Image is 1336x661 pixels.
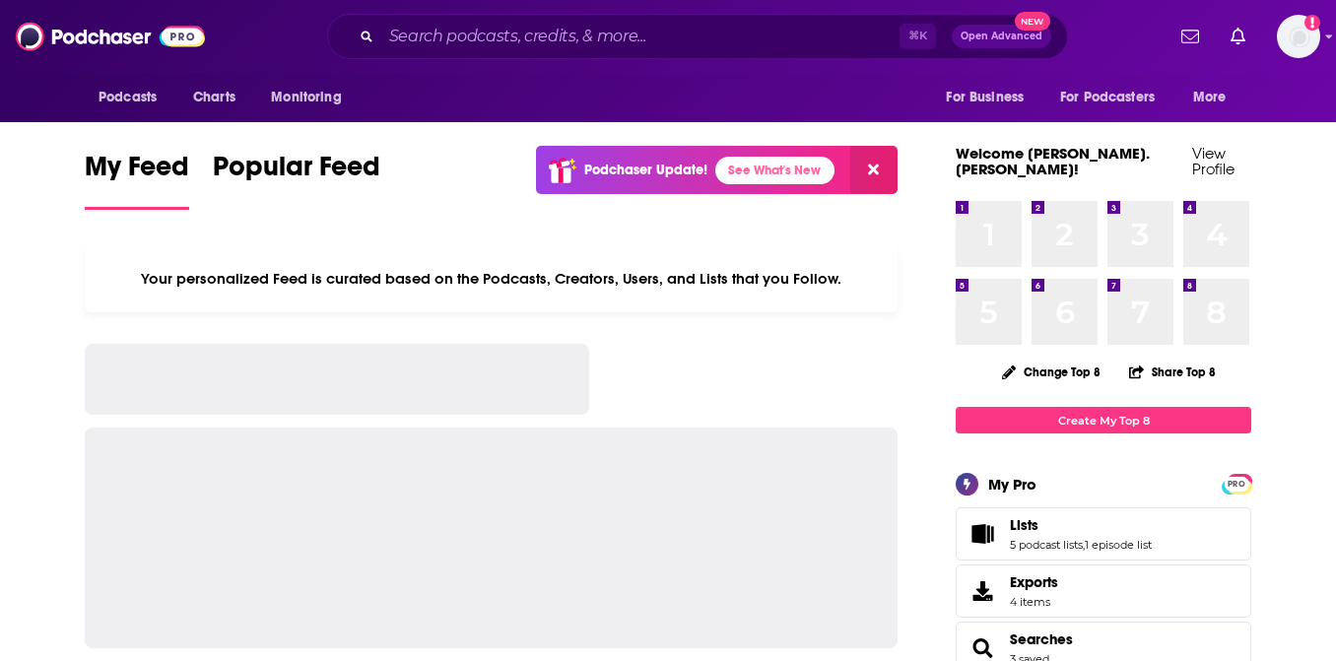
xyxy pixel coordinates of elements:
button: open menu [85,79,182,116]
img: Podchaser - Follow, Share and Rate Podcasts [16,18,205,55]
button: Show profile menu [1277,15,1320,58]
p: Podchaser Update! [584,162,707,178]
a: Show notifications dropdown [1223,20,1253,53]
button: Share Top 8 [1128,353,1217,391]
svg: Add a profile image [1304,15,1320,31]
a: 1 episode list [1085,538,1152,552]
span: Logged in as heidi.egloff [1277,15,1320,58]
button: open menu [1047,79,1183,116]
a: Welcome [PERSON_NAME].[PERSON_NAME]! [956,144,1150,178]
a: View Profile [1192,144,1235,178]
a: Lists [1010,516,1152,534]
span: My Feed [85,150,189,195]
a: PRO [1225,476,1248,491]
button: Open AdvancedNew [952,25,1051,48]
span: More [1193,84,1227,111]
a: Show notifications dropdown [1173,20,1207,53]
a: Charts [180,79,247,116]
span: Exports [1010,573,1058,591]
div: Search podcasts, credits, & more... [327,14,1068,59]
span: PRO [1225,477,1248,492]
button: open menu [932,79,1048,116]
a: Exports [956,564,1251,618]
a: My Feed [85,150,189,210]
div: My Pro [988,475,1036,494]
span: Popular Feed [213,150,380,195]
a: Popular Feed [213,150,380,210]
span: ⌘ K [900,24,936,49]
span: Exports [963,577,1002,605]
a: 5 podcast lists [1010,538,1083,552]
span: 4 items [1010,595,1058,609]
span: New [1015,12,1050,31]
a: Create My Top 8 [956,407,1251,433]
div: Your personalized Feed is curated based on the Podcasts, Creators, Users, and Lists that you Follow. [85,245,898,312]
input: Search podcasts, credits, & more... [381,21,900,52]
span: Lists [1010,516,1038,534]
span: Open Advanced [961,32,1042,41]
img: User Profile [1277,15,1320,58]
span: Charts [193,84,235,111]
a: See What's New [715,157,835,184]
span: Monitoring [271,84,341,111]
span: For Podcasters [1060,84,1155,111]
a: Lists [963,520,1002,548]
a: Searches [1010,630,1073,648]
button: Change Top 8 [990,360,1112,384]
span: For Business [946,84,1024,111]
button: open menu [1179,79,1251,116]
button: open menu [257,79,367,116]
span: Podcasts [99,84,157,111]
span: , [1083,538,1085,552]
span: Lists [956,507,1251,561]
